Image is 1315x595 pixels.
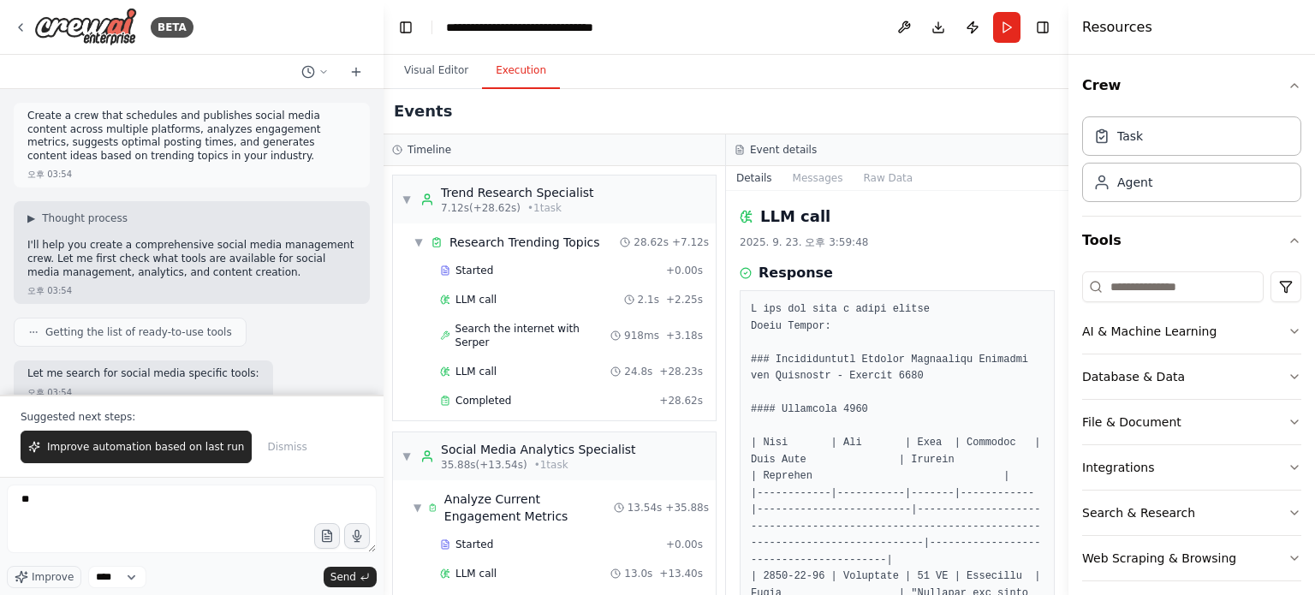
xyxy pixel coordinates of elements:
[659,365,703,378] span: + 28.23s
[1082,459,1154,476] div: Integrations
[7,566,81,588] button: Improve
[42,211,128,225] span: Thought process
[1082,309,1301,354] button: AI & Machine Learning
[759,263,833,283] h3: Response
[659,394,703,408] span: + 28.62s
[455,567,497,580] span: LLM call
[414,501,421,515] span: ▼
[634,235,669,249] span: 28.62s
[1117,128,1143,145] div: Task
[324,567,377,587] button: Send
[1082,368,1185,385] div: Database & Data
[455,293,497,306] span: LLM call
[628,501,663,515] span: 13.54s
[27,284,72,297] div: 오후 03:54
[1082,265,1301,595] div: Tools
[27,168,72,181] div: 오후 03:54
[666,329,703,342] span: + 3.18s
[665,501,709,515] span: + 35.88s
[1117,174,1152,191] div: Agent
[638,293,659,306] span: 2.1s
[408,143,451,157] h3: Timeline
[672,235,709,249] span: + 7.12s
[394,15,418,39] button: Hide left sidebar
[1082,504,1195,521] div: Search & Research
[1082,414,1181,431] div: File & Document
[1082,110,1301,216] div: Crew
[853,166,923,190] button: Raw Data
[1082,445,1301,490] button: Integrations
[666,264,703,277] span: + 0.00s
[1082,62,1301,110] button: Crew
[1082,323,1217,340] div: AI & Machine Learning
[624,365,652,378] span: 24.8s
[27,367,259,381] p: Let me search for social media specific tools:
[1082,17,1152,38] h4: Resources
[394,99,452,123] h2: Events
[726,166,782,190] button: Details
[259,431,315,463] button: Dismiss
[527,201,562,215] span: • 1 task
[402,449,412,463] span: ▼
[295,62,336,82] button: Switch to previous chat
[624,567,652,580] span: 13.0s
[27,386,72,399] div: 오후 03:54
[455,264,493,277] span: Started
[45,325,232,339] span: Getting the list of ready-to-use tools
[441,441,636,458] div: Social Media Analytics Specialist
[27,239,356,279] p: I'll help you create a comprehensive social media management crew. Let me first check what tools ...
[47,440,244,454] span: Improve automation based on last run
[21,410,363,424] p: Suggested next steps:
[32,570,74,584] span: Improve
[444,491,614,525] div: Analyze Current Engagement Metrics
[34,8,137,46] img: Logo
[342,62,370,82] button: Start a new chat
[330,570,356,584] span: Send
[534,458,568,472] span: • 1 task
[446,19,593,36] nav: breadcrumb
[402,193,412,206] span: ▼
[441,184,594,201] div: Trend Research Specialist
[455,322,611,349] span: Search the internet with Serper
[482,53,560,89] button: Execution
[1031,15,1055,39] button: Hide right sidebar
[27,211,128,225] button: ▶Thought process
[760,205,830,229] h2: LLM call
[441,458,527,472] span: 35.88s (+13.54s)
[740,235,1055,249] div: 2025. 9. 23. 오후 3:59:48
[666,538,703,551] span: + 0.00s
[21,431,252,463] button: Improve automation based on last run
[455,538,493,551] span: Started
[267,440,306,454] span: Dismiss
[455,365,497,378] span: LLM call
[1082,400,1301,444] button: File & Document
[1082,491,1301,535] button: Search & Research
[624,329,659,342] span: 918ms
[27,211,35,225] span: ▶
[1082,217,1301,265] button: Tools
[344,523,370,549] button: Click to speak your automation idea
[659,567,703,580] span: + 13.40s
[27,110,356,163] p: Create a crew that schedules and publishes social media content across multiple platforms, analyz...
[1082,550,1236,567] div: Web Scraping & Browsing
[1082,354,1301,399] button: Database & Data
[414,235,424,249] span: ▼
[1082,536,1301,580] button: Web Scraping & Browsing
[455,394,511,408] span: Completed
[390,53,482,89] button: Visual Editor
[449,234,600,251] div: Research Trending Topics
[151,17,193,38] div: BETA
[782,166,854,190] button: Messages
[666,293,703,306] span: + 2.25s
[750,143,817,157] h3: Event details
[441,201,521,215] span: 7.12s (+28.62s)
[314,523,340,549] button: Upload files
